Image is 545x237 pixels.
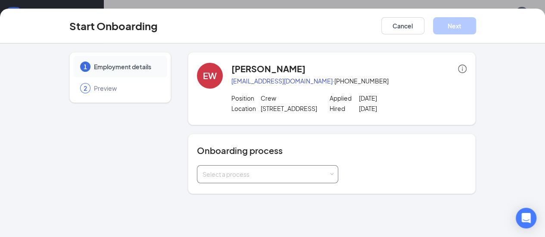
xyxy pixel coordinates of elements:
button: Cancel [381,17,424,34]
h4: Onboarding process [197,145,467,157]
p: Position [231,94,261,102]
p: [DATE] [359,104,418,113]
p: [DATE] [359,94,418,102]
div: Open Intercom Messenger [516,208,536,228]
button: Next [433,17,476,34]
span: info-circle [458,65,467,73]
h4: [PERSON_NAME] [231,63,305,75]
a: [EMAIL_ADDRESS][DOMAIN_NAME] [231,77,333,85]
span: 2 [84,84,87,92]
span: Employment details [94,62,159,71]
p: Applied [330,94,359,102]
div: EW [203,70,217,82]
p: Location [231,104,261,113]
p: [STREET_ADDRESS] [261,104,320,113]
h3: Start Onboarding [69,18,158,33]
p: Hired [330,104,359,113]
span: 1 [84,62,87,71]
p: Crew [261,94,320,102]
div: Select a process [202,170,329,179]
p: · [PHONE_NUMBER] [231,77,467,85]
span: Preview [94,84,159,92]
